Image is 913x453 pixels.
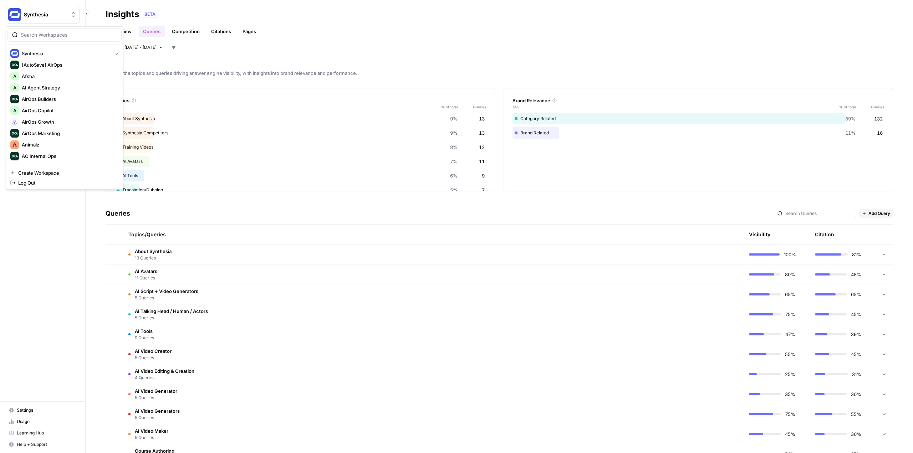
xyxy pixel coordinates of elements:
[13,73,16,80] span: A
[22,61,116,68] span: [AutoSave] AirOps
[851,351,861,358] span: 45%
[22,130,116,137] span: AirOps Marketing
[135,355,172,361] span: 5 Queries
[6,416,80,427] a: Usage
[142,11,158,18] div: BETA
[10,49,19,58] img: Synthesia Logo
[851,291,861,298] span: 65%
[128,225,670,244] div: Topics/Queries
[785,371,795,378] span: 25%
[135,248,172,255] span: About Synthesia
[114,141,486,153] div: Training Videos
[135,387,177,395] span: AI Video Generator
[22,141,116,148] span: Animalz
[135,295,198,301] span: 5 Queries
[22,84,116,91] span: AI Agent Strategy
[7,178,122,188] a: Log Out
[851,431,861,438] span: 30%
[106,70,893,77] span: Explore the topics and queries driving answer engine visibility, with insights into brand relevan...
[479,158,485,165] span: 11
[124,44,157,51] span: [DATE] - [DATE]
[749,231,770,238] div: Visibility
[135,255,172,261] span: 13 Queries
[135,375,194,381] span: 4 Queries
[851,311,861,318] span: 45%
[785,311,795,318] span: 75%
[21,31,117,38] input: Search Workspaces
[135,395,177,401] span: 5 Queries
[10,95,19,103] img: AirOps Builders Logo
[121,43,166,52] button: [DATE] - [DATE]
[856,104,884,110] span: Queries
[877,129,883,137] span: 16
[7,168,122,178] a: Create Workspace
[22,118,116,125] span: AirOps Growth
[6,26,123,190] div: Workspace: Synthesia
[851,411,861,418] span: 55%
[450,158,458,165] span: 7%
[852,371,861,378] span: 31%
[785,210,854,217] input: Search Queries
[135,434,168,441] span: 5 Queries
[479,129,485,137] span: 13
[106,9,139,20] div: Insights
[6,427,80,439] a: Learning Hub
[135,415,180,421] span: 5 Queries
[785,411,795,418] span: 75%
[17,441,76,448] span: Help + Support
[512,127,884,139] div: Brand Related
[114,97,486,104] div: Topics
[450,129,458,137] span: 9%
[22,107,116,114] span: AirOps Copilot
[482,186,485,194] span: 7
[6,439,80,450] button: Help + Support
[135,427,168,434] span: AI Video Maker
[479,115,485,122] span: 13
[114,156,486,167] div: AI Avatars
[785,391,795,398] span: 35%
[168,26,204,37] a: Competition
[22,50,109,57] span: Synthesia
[17,430,76,436] span: Learning Hub
[24,11,67,18] span: Synthesia
[785,431,795,438] span: 45%
[851,391,861,398] span: 30%
[450,172,458,179] span: 6%
[139,26,165,37] a: Queries
[845,129,856,137] span: 11%
[512,104,834,110] span: Tag
[10,140,19,149] img: Animalz Logo
[845,115,856,122] span: 89%
[135,348,172,355] span: AI Video Creator
[458,104,486,110] span: Queries
[135,288,198,295] span: AI Script + Video Generators
[10,61,19,69] img: [AutoSave] AirOps Logo
[852,251,861,258] span: 81%
[135,335,154,341] span: 9 Queries
[10,152,19,160] img: AO Internal Ops Logo
[13,84,16,91] span: A
[238,26,260,37] a: Pages
[874,115,883,122] span: 132
[10,118,19,126] img: AirOps Growth Logo
[18,169,116,176] span: Create Workspace
[784,251,795,258] span: 100%
[785,271,795,278] span: 80%
[106,26,136,37] a: Overview
[135,407,180,415] span: AI Video Generators
[8,8,21,21] img: Synthesia Logo
[114,104,436,110] span: Topic
[479,144,485,151] span: 12
[868,210,890,217] span: Add Query
[135,328,154,335] span: AI Tools
[207,26,235,37] a: Citations
[13,107,16,114] span: A
[851,331,861,338] span: 39%
[450,115,458,122] span: 9%
[815,225,834,244] div: Citation
[114,113,486,124] div: About Synthesia
[22,153,116,160] span: AO Internal Ops
[10,129,19,138] img: AirOps Marketing Logo
[22,73,116,80] span: Afsha
[785,291,795,298] span: 65%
